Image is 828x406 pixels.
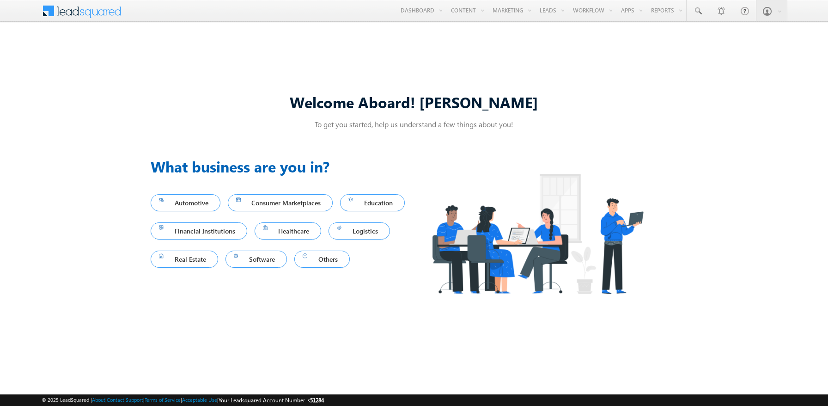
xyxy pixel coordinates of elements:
[151,119,677,129] p: To get you started, help us understand a few things about you!
[263,225,313,237] span: Healthcare
[337,225,382,237] span: Logistics
[159,253,210,265] span: Real Estate
[182,397,217,403] a: Acceptable Use
[234,253,279,265] span: Software
[151,155,414,178] h3: What business are you in?
[42,396,324,405] span: © 2025 LeadSquared | | | | |
[310,397,324,404] span: 51284
[159,225,239,237] span: Financial Institutions
[303,253,341,265] span: Others
[219,397,324,404] span: Your Leadsquared Account Number is
[414,155,661,312] img: Industry.png
[236,197,325,209] span: Consumer Marketplaces
[151,92,677,112] div: Welcome Aboard! [PERSON_NAME]
[92,397,105,403] a: About
[159,197,212,209] span: Automotive
[107,397,143,403] a: Contact Support
[348,197,396,209] span: Education
[145,397,181,403] a: Terms of Service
